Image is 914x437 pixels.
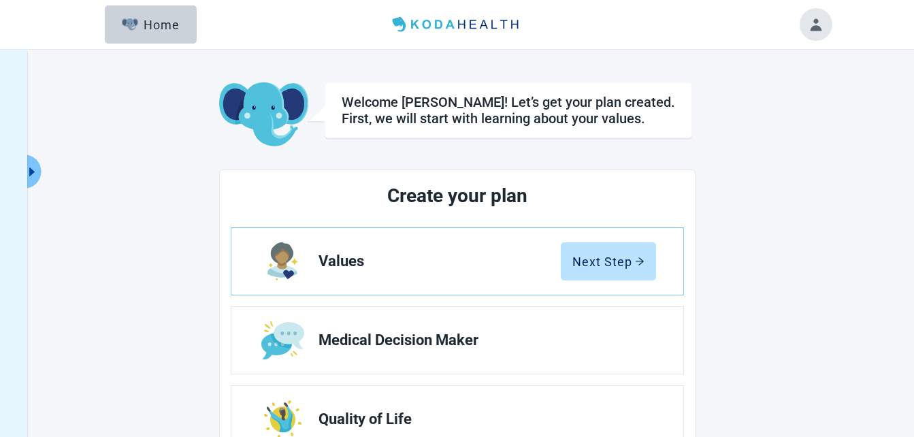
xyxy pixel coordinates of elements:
[105,5,197,44] button: ElephantHome
[342,94,675,127] div: Welcome [PERSON_NAME]! Let’s get your plan created. First, we will start with learning about your...
[635,257,644,266] span: arrow-right
[319,332,645,349] span: Medical Decision Maker
[122,18,139,31] img: Elephant
[387,14,527,35] img: Koda Health
[231,228,683,295] a: Edit Values section
[231,307,683,374] a: Edit Medical Decision Maker section
[24,155,41,189] button: Expand menu
[219,82,308,148] img: Koda Elephant
[572,255,644,268] div: Next Step
[319,411,645,427] span: Quality of Life
[319,253,561,270] span: Values
[561,242,656,280] button: Next Steparrow-right
[25,165,38,178] span: caret-right
[122,18,180,31] div: Home
[282,181,633,211] h2: Create your plan
[800,8,832,41] button: Toggle account menu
